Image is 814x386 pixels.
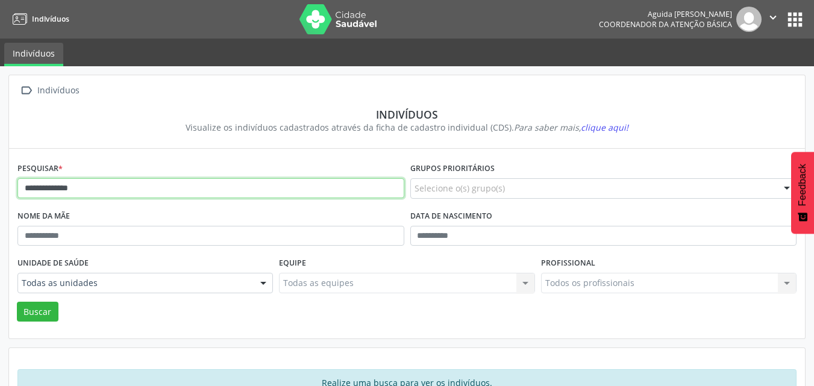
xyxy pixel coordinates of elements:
span: clique aqui! [581,122,628,133]
label: Nome da mãe [17,207,70,226]
button: Buscar [17,302,58,322]
i:  [766,11,780,24]
button: apps [784,9,806,30]
span: Selecione o(s) grupo(s) [415,182,505,195]
label: Profissional [541,254,595,273]
span: Feedback [797,164,808,206]
label: Equipe [279,254,306,273]
img: img [736,7,762,32]
button:  [762,7,784,32]
a: Indivíduos [8,9,69,29]
i: Para saber mais, [514,122,628,133]
label: Pesquisar [17,160,63,178]
label: Unidade de saúde [17,254,89,273]
div: Indivíduos [35,82,81,99]
button: Feedback - Mostrar pesquisa [791,152,814,234]
div: Indivíduos [26,108,788,121]
span: Indivíduos [32,14,69,24]
label: Grupos prioritários [410,160,495,178]
a: Indivíduos [4,43,63,66]
label: Data de nascimento [410,207,492,226]
span: Todas as unidades [22,277,248,289]
i:  [17,82,35,99]
span: Coordenador da Atenção Básica [599,19,732,30]
a:  Indivíduos [17,82,81,99]
div: Visualize os indivíduos cadastrados através da ficha de cadastro individual (CDS). [26,121,788,134]
div: Aguida [PERSON_NAME] [599,9,732,19]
